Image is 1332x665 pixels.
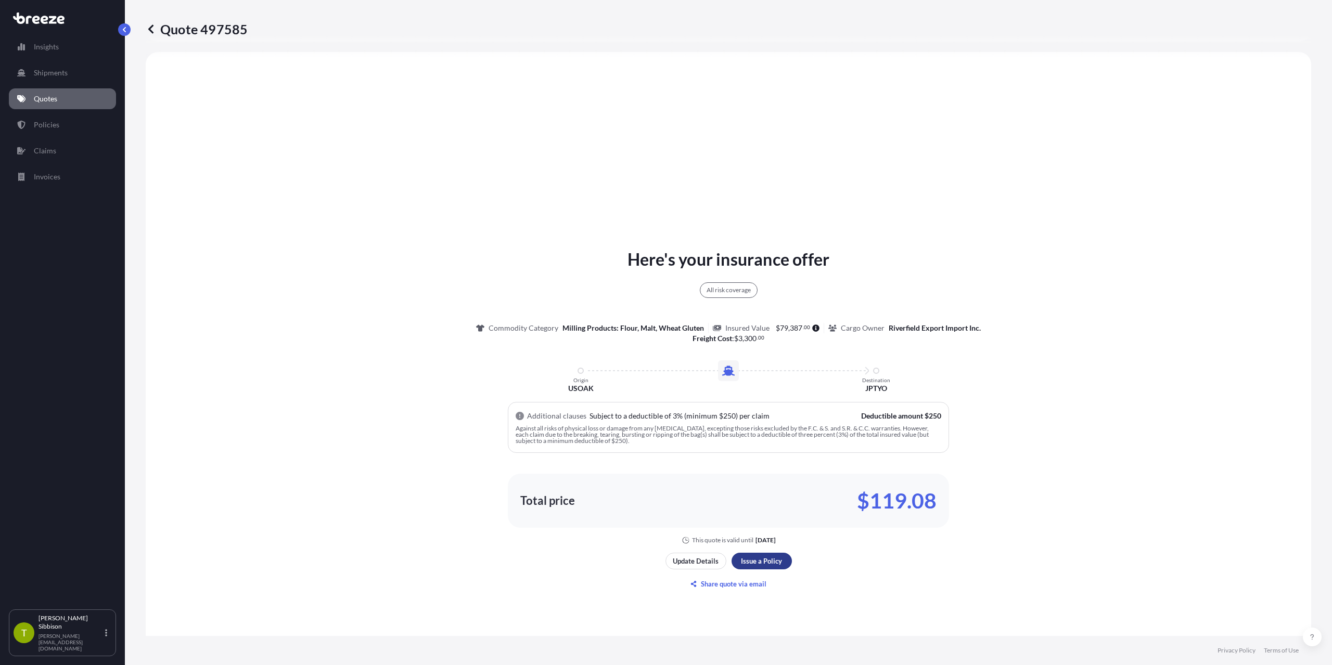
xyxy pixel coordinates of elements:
p: Policies [34,120,59,130]
button: Update Details [665,553,726,569]
p: Insured Value [725,323,770,333]
a: Terms of Use [1264,646,1299,655]
a: Quotes [9,88,116,109]
a: Shipments [9,62,116,83]
p: Insights [34,42,59,52]
p: [PERSON_NAME][EMAIL_ADDRESS][DOMAIN_NAME] [39,633,103,651]
p: Quote 497585 [146,21,248,37]
p: : [693,333,765,344]
a: Privacy Policy [1218,646,1256,655]
p: Riverfield Export Import Inc. [889,323,981,333]
span: . [757,336,758,340]
span: 79 [780,324,788,332]
p: [DATE] [755,536,776,544]
p: Commodity Category [489,323,558,333]
a: Policies [9,114,116,135]
p: Origin [573,377,588,383]
button: Share quote via email [665,576,792,592]
b: Freight Cost [693,334,732,343]
span: T [21,628,27,638]
p: Here's your insurance offer [627,247,829,272]
p: $119.08 [857,492,937,509]
p: Subject to a deductible of 3% (minimum $250) per claim [590,411,770,421]
span: 3 [738,335,742,342]
a: Claims [9,140,116,161]
div: All risk coverage [700,282,758,298]
p: Against all risks of physical loss or damage from any [MEDICAL_DATA], excepting those risks exclu... [516,425,941,444]
span: $ [734,335,738,342]
p: Shipments [34,68,68,78]
p: Invoices [34,172,60,182]
p: [PERSON_NAME] Sibbison [39,614,103,631]
p: Quotes [34,94,57,104]
p: Update Details [673,556,719,566]
button: Issue a Policy [732,553,792,569]
p: Additional clauses [527,411,586,421]
p: Total price [520,496,575,506]
a: Invoices [9,166,116,187]
p: Milling Products: Flour, Malt, Wheat Gluten [562,323,704,333]
p: JPTYO [865,383,887,394]
span: 00 [804,325,810,329]
p: Deductible amount $250 [861,411,941,421]
a: Insights [9,36,116,57]
span: 387 [790,324,802,332]
span: , [788,324,790,332]
p: Issue a Policy [741,556,782,566]
span: , [742,335,744,342]
p: This quote is valid until [692,536,753,544]
span: . [803,325,804,329]
p: USOAK [568,383,594,394]
p: Claims [34,146,56,156]
p: Share quote via email [701,579,766,589]
span: 300 [744,335,757,342]
p: Cargo Owner [841,323,885,333]
span: $ [776,324,780,332]
span: 00 [758,336,764,340]
p: Destination [862,377,890,383]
